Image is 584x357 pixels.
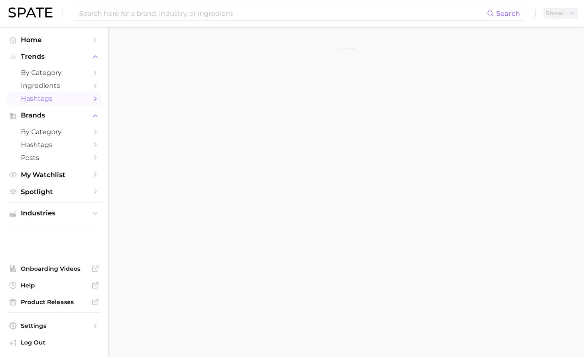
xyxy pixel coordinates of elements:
[78,6,487,20] input: Search here for a brand, industry, or ingredient
[21,265,87,272] span: Onboarding Videos
[7,279,102,292] a: Help
[21,154,87,162] span: Posts
[21,69,87,77] span: by Category
[7,50,102,63] button: Trends
[21,53,87,60] span: Trends
[21,112,87,119] span: Brands
[21,210,87,217] span: Industries
[7,79,102,92] a: Ingredients
[7,151,102,164] a: Posts
[544,8,578,19] button: Show
[7,336,102,350] a: Log out. Currently logged in with e-mail spate.pro@test.test.
[7,168,102,181] a: My Watchlist
[7,320,102,332] a: Settings
[7,66,102,79] a: by Category
[21,282,87,289] span: Help
[21,95,87,102] span: Hashtags
[496,10,520,17] span: Search
[7,185,102,198] a: Spotlight
[7,296,102,308] a: Product Releases
[21,298,87,306] span: Product Releases
[21,188,87,196] span: Spotlight
[21,171,87,179] span: My Watchlist
[21,36,87,44] span: Home
[21,339,95,346] span: Log Out
[7,92,102,105] a: Hashtags
[7,138,102,151] a: Hashtags
[21,82,87,90] span: Ingredients
[7,33,102,46] a: Home
[8,7,52,17] img: SPATE
[7,207,102,220] button: Industries
[21,128,87,136] span: by Category
[7,125,102,138] a: by Category
[21,141,87,149] span: Hashtags
[546,11,564,15] span: Show
[21,322,87,330] span: Settings
[7,262,102,275] a: Onboarding Videos
[7,109,102,122] button: Brands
